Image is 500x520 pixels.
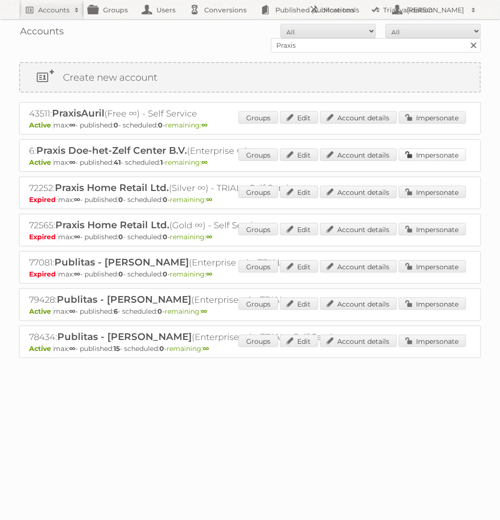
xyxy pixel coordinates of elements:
[54,256,189,268] span: Publitas - [PERSON_NAME]
[399,223,466,235] a: Impersonate
[280,297,318,310] a: Edit
[320,297,397,310] a: Account details
[399,260,466,273] a: Impersonate
[320,335,397,347] a: Account details
[114,158,121,167] strong: 41
[29,344,53,353] span: Active
[280,335,318,347] a: Edit
[29,344,471,353] p: max: - published: - scheduled: -
[29,182,363,194] h2: 72252: (Silver ∞) - TRIAL - Self Service
[55,182,169,193] span: Praxis Home Retail Ltd.
[203,344,209,353] strong: ∞
[239,149,278,161] a: Groups
[206,233,212,241] strong: ∞
[29,270,58,278] span: Expired
[201,307,207,316] strong: ∞
[280,186,318,198] a: Edit
[239,260,278,273] a: Groups
[69,307,75,316] strong: ∞
[29,195,58,204] span: Expired
[239,111,278,124] a: Groups
[280,111,318,124] a: Edit
[57,331,192,342] span: Publitas - [PERSON_NAME]
[201,121,208,129] strong: ∞
[320,223,397,235] a: Account details
[201,158,208,167] strong: ∞
[55,219,169,231] span: Praxis Home Retail Ltd.
[57,294,191,305] span: Publitas - [PERSON_NAME]
[20,63,480,92] a: Create new account
[157,307,162,316] strong: 0
[29,158,471,167] p: max: - published: - scheduled: -
[74,270,80,278] strong: ∞
[239,297,278,310] a: Groups
[114,121,118,129] strong: 0
[239,335,278,347] a: Groups
[320,111,397,124] a: Account details
[29,307,53,316] span: Active
[170,195,212,204] span: remaining:
[114,307,118,316] strong: 6
[206,270,212,278] strong: ∞
[165,158,208,167] span: remaining:
[399,186,466,198] a: Impersonate
[206,195,212,204] strong: ∞
[29,307,471,316] p: max: - published: - scheduled: -
[118,195,123,204] strong: 0
[323,5,371,15] h2: More tools
[280,149,318,161] a: Edit
[399,335,466,347] a: Impersonate
[160,158,163,167] strong: 1
[29,233,471,241] p: max: - published: - scheduled: -
[118,270,123,278] strong: 0
[320,149,397,161] a: Account details
[320,186,397,198] a: Account details
[29,256,363,269] h2: 77081: (Enterprise ∞) - TRIAL
[165,121,208,129] span: remaining:
[163,233,167,241] strong: 0
[29,121,471,129] p: max: - published: - scheduled: -
[170,270,212,278] span: remaining:
[29,270,471,278] p: max: - published: - scheduled: -
[29,294,363,306] h2: 79428: (Enterprise ∞) - TRIAL
[405,5,467,15] h2: [PERSON_NAME]
[165,307,207,316] span: remaining:
[29,107,363,120] h2: 43511: (Free ∞) - Self Service
[29,121,53,129] span: Active
[280,223,318,235] a: Edit
[29,195,471,204] p: max: - published: - scheduled: -
[74,233,80,241] strong: ∞
[114,344,120,353] strong: 15
[399,149,466,161] a: Impersonate
[29,145,363,157] h2: 6: (Enterprise ∞)
[52,107,104,119] span: PraxisAuril
[158,121,163,129] strong: 0
[69,344,75,353] strong: ∞
[399,297,466,310] a: Impersonate
[280,260,318,273] a: Edit
[399,111,466,124] a: Impersonate
[170,233,212,241] span: remaining:
[167,344,209,353] span: remaining:
[239,223,278,235] a: Groups
[163,195,167,204] strong: 0
[320,260,397,273] a: Account details
[29,233,58,241] span: Expired
[29,219,363,232] h2: 72565: (Gold ∞) - Self Service
[118,233,123,241] strong: 0
[163,270,167,278] strong: 0
[38,5,70,15] h2: Accounts
[29,331,363,343] h2: 78434: (Enterprise ∞) - TRIAL - Self Service
[239,186,278,198] a: Groups
[36,145,187,156] span: Praxis Doe-het-Zelf Center B.V.
[69,158,75,167] strong: ∞
[74,195,80,204] strong: ∞
[159,344,164,353] strong: 0
[69,121,75,129] strong: ∞
[29,158,53,167] span: Active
